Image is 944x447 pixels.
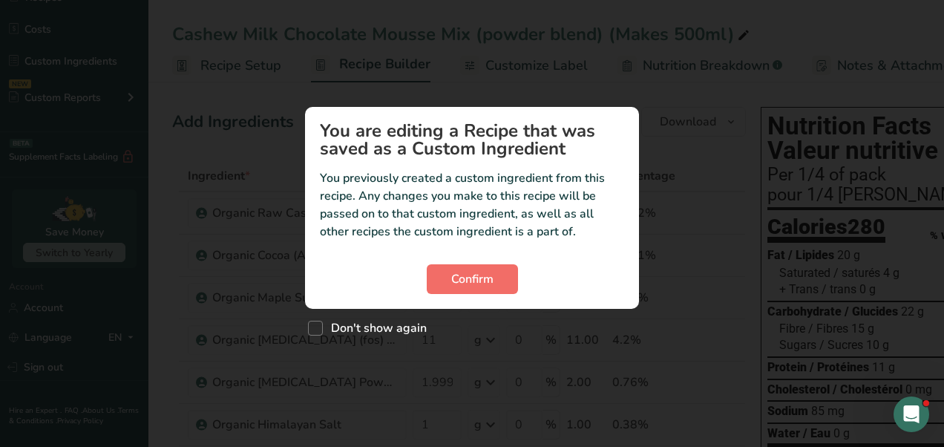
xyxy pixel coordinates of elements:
button: Confirm [427,264,518,294]
span: Confirm [451,270,494,288]
iframe: Intercom live chat [894,397,929,432]
p: You previously created a custom ingredient from this recipe. Any changes you make to this recipe ... [320,169,624,241]
span: Don't show again [323,321,427,336]
h1: You are editing a Recipe that was saved as a Custom Ingredient [320,122,624,157]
